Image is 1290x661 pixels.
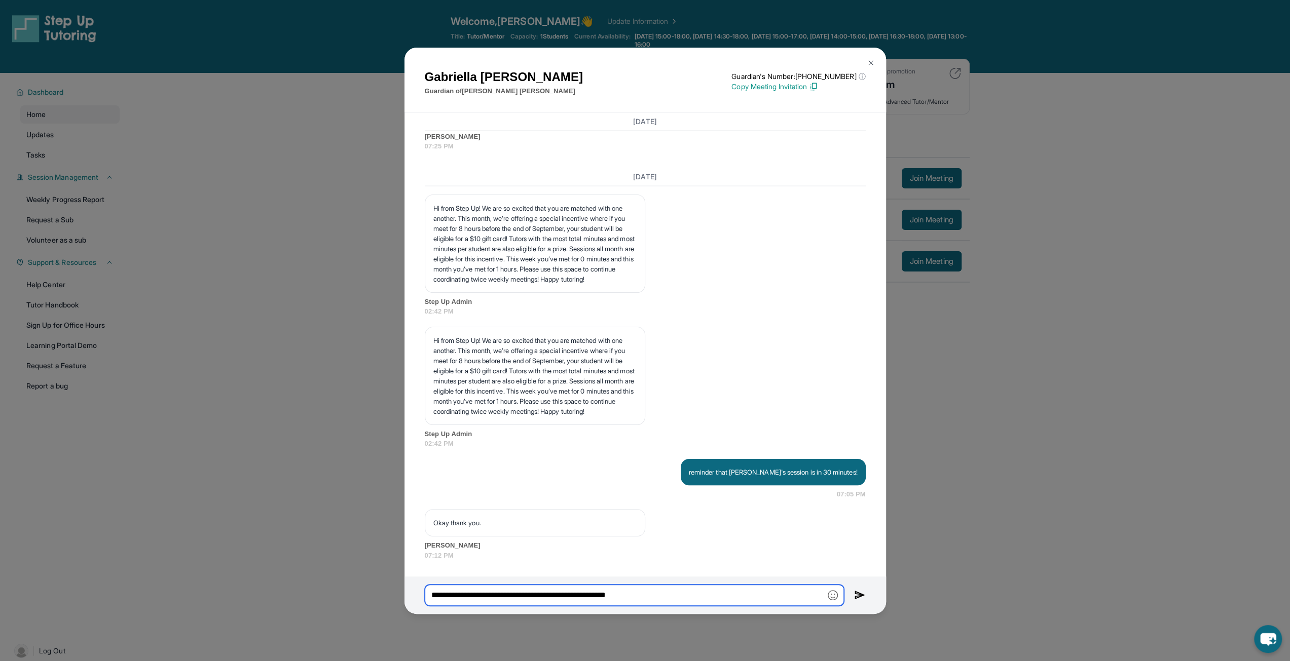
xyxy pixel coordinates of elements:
img: Send icon [854,589,866,601]
p: reminder that [PERSON_NAME]'s session is in 30 minutes! [689,467,858,477]
p: Guardian's Number: [PHONE_NUMBER] [731,71,865,82]
span: 07:25 PM [425,141,866,151]
img: Close Icon [867,59,875,67]
h3: [DATE] [425,172,866,182]
span: 02:42 PM [425,439,866,449]
span: 07:05 PM [837,489,866,499]
p: Copy Meeting Invitation [731,82,865,92]
h3: [DATE] [425,116,866,127]
p: Guardian of [PERSON_NAME] [PERSON_NAME] [425,86,583,96]
p: Hi from Step Up! We are so excited that you are matched with one another. This month, we’re offer... [433,203,637,284]
img: Copy Icon [809,82,818,91]
p: Okay thank you. [433,518,637,528]
button: chat-button [1254,625,1282,653]
span: [PERSON_NAME] [425,132,866,142]
p: Hi from Step Up! We are so excited that you are matched with one another. This month, we’re offer... [433,335,637,416]
span: Step Up Admin [425,429,866,439]
span: ⓘ [858,71,865,82]
span: Step Up Admin [425,297,866,307]
span: [PERSON_NAME] [425,540,866,551]
h1: Gabriella [PERSON_NAME] [425,68,583,86]
span: 07:12 PM [425,551,866,561]
img: Emoji [828,590,838,600]
span: 02:42 PM [425,306,866,317]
